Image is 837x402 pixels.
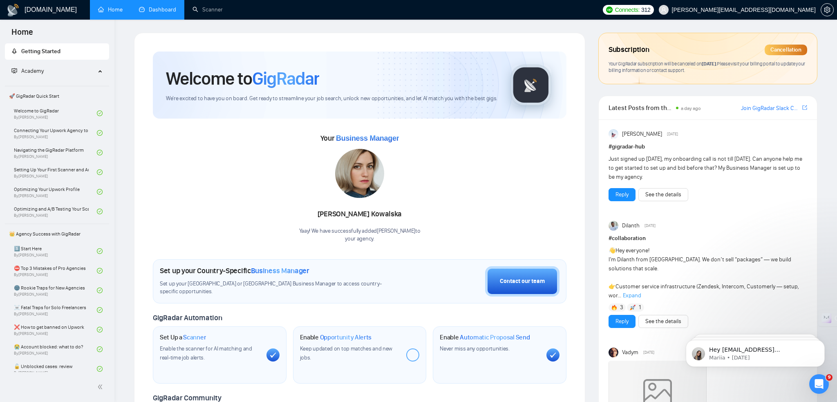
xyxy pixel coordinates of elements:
[160,266,309,275] h1: Set up your Country-Specific
[741,104,801,113] a: Join GigRadar Slack Community
[320,134,399,143] span: Your
[300,345,393,361] span: Keep updated on top matches and new jobs.
[153,313,222,322] span: GigRadar Automation
[183,333,206,341] span: Scanner
[160,345,252,361] span: Enable the scanner for AI matching and real-time job alerts.
[160,333,206,341] h1: Set Up a
[166,95,497,103] span: We're excited to have you on board. Get ready to streamline your job search, unlock new opportuni...
[192,6,223,13] a: searchScanner
[300,333,372,341] h1: Enable
[11,48,17,54] span: rocket
[609,247,615,254] span: 👋
[485,266,559,296] button: Contact our team
[251,266,309,275] span: Business Manager
[21,67,44,74] span: Academy
[97,346,103,352] span: check-circle
[14,202,97,220] a: Optimizing and A/B Testing Your Scanner for Better ResultsBy[PERSON_NAME]
[14,262,97,280] a: ⛔ Top 3 Mistakes of Pro AgenciesBy[PERSON_NAME]
[639,303,641,312] span: 1
[821,7,834,13] a: setting
[609,348,618,357] img: Vadym
[14,340,97,358] a: 😭 Account blocked: what to do?By[PERSON_NAME]
[696,61,717,67] span: on
[335,149,384,198] img: 1706119812665-multi-122.jpg
[336,134,399,142] span: Business Manager
[661,7,667,13] span: user
[620,303,623,312] span: 3
[638,315,688,328] button: See the details
[97,110,103,116] span: check-circle
[622,221,640,230] span: Dilanth
[500,277,545,286] div: Contact our team
[638,188,688,201] button: See the details
[821,3,834,16] button: setting
[609,315,636,328] button: Reply
[5,26,40,43] span: Home
[609,43,649,57] span: Subscription
[14,183,97,201] a: Optimizing Your Upwork ProfileBy[PERSON_NAME]
[641,5,650,14] span: 312
[802,104,807,111] span: export
[11,68,17,74] span: fund-projection-screen
[609,234,807,243] h1: # collaboration
[643,349,654,356] span: [DATE]
[252,67,319,90] span: GigRadar
[802,104,807,112] a: export
[826,374,833,381] span: 9
[809,374,829,394] iframe: Intercom live chat
[299,227,421,243] div: Yaay! We have successfully added [PERSON_NAME] to
[139,6,176,13] a: dashboardDashboard
[14,281,97,299] a: 🌚 Rookie Traps for New AgenciesBy[PERSON_NAME]
[97,169,103,175] span: check-circle
[702,61,717,67] span: [DATE] .
[622,348,638,357] span: Vadym
[645,222,656,229] span: [DATE]
[98,6,123,13] a: homeHome
[11,67,44,74] span: Academy
[609,221,618,231] img: Dilanth
[623,292,641,299] span: Expand
[14,124,97,142] a: Connecting Your Upwork Agency to GigRadarBy[PERSON_NAME]
[97,287,103,293] span: check-circle
[609,247,799,299] span: Hey everyone! I’m Dilanth from [GEOGRAPHIC_DATA]. We don’t sell “packages” — we build solutions t...
[622,130,662,139] span: [PERSON_NAME]
[615,317,629,326] a: Reply
[97,248,103,254] span: check-circle
[645,317,681,326] a: See the details
[14,144,97,162] a: Navigating the GigRadar PlatformBy[PERSON_NAME]
[765,45,807,55] div: Cancellation
[14,321,97,339] a: ❌ How to get banned on UpworkBy[PERSON_NAME]
[609,283,615,290] span: 👉
[7,4,20,17] img: logo
[609,155,802,180] span: Just signed up [DATE], my onboarding call is not till [DATE]. Can anyone help me to get started t...
[440,333,530,341] h1: Enable
[630,305,636,310] img: 🚀
[674,323,837,380] iframe: Intercom notifications message
[97,189,103,195] span: check-circle
[14,360,97,378] a: 🔓 Unblocked cases: reviewBy[PERSON_NAME]
[97,307,103,313] span: check-circle
[606,7,613,13] img: upwork-logo.png
[97,130,103,136] span: check-circle
[609,129,618,139] img: Anisuzzaman Khan
[320,333,372,341] span: Opportunity Alerts
[299,235,421,243] p: your agency .
[14,242,97,260] a: 1️⃣ Start HereBy[PERSON_NAME]
[166,67,319,90] h1: Welcome to
[6,88,108,104] span: 🚀 GigRadar Quick Start
[97,366,103,372] span: check-circle
[609,142,807,151] h1: # gigradar-hub
[609,61,805,74] span: Your GigRadar subscription will be canceled Please visit your billing portal to update your billi...
[609,188,636,201] button: Reply
[97,268,103,274] span: check-circle
[611,305,617,310] img: 🔥
[615,190,629,199] a: Reply
[97,327,103,332] span: check-circle
[667,130,678,138] span: [DATE]
[14,163,97,181] a: Setting Up Your First Scanner and Auto-BidderBy[PERSON_NAME]
[440,345,509,352] span: Never miss any opportunities.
